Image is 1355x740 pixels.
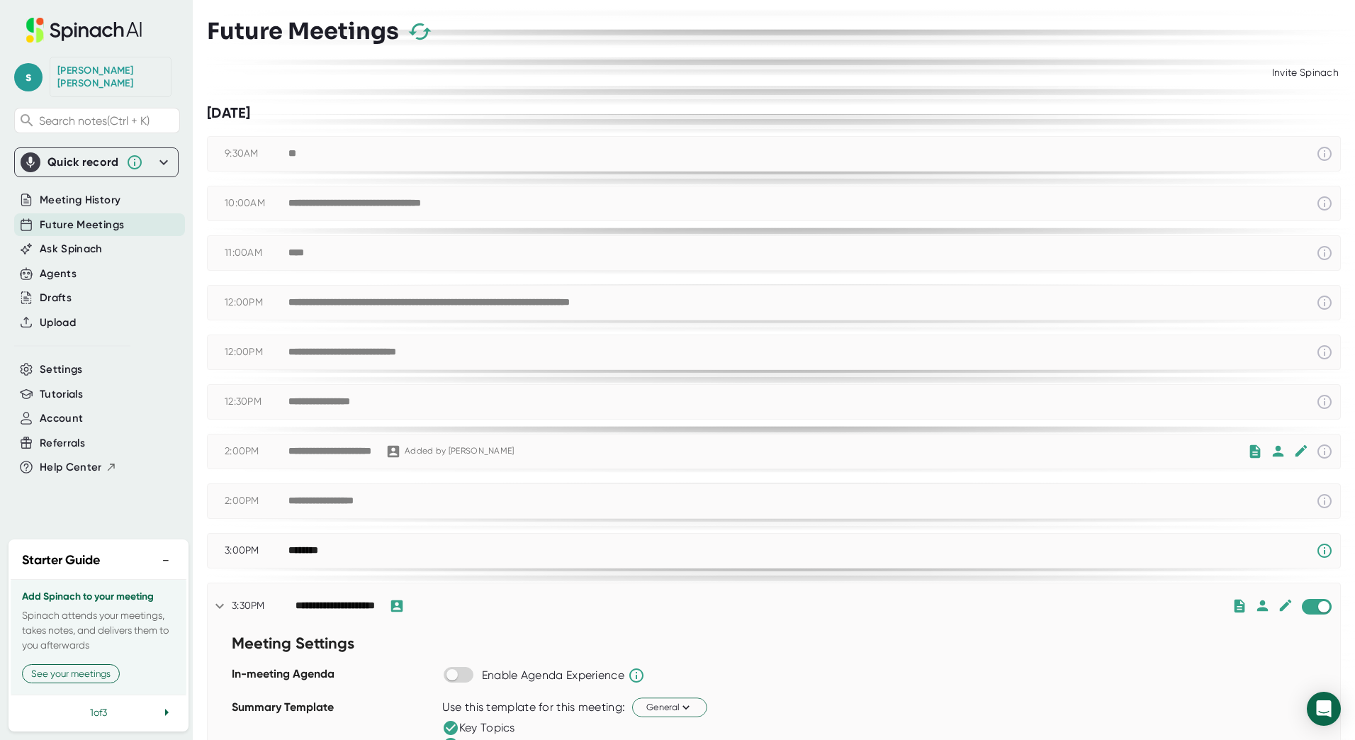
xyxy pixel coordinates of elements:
[1316,294,1333,311] svg: This event has already passed
[442,719,515,736] div: Key Topics
[232,662,435,695] div: In-meeting Agenda
[1316,195,1333,212] svg: This event has already passed
[225,296,288,309] div: 12:00PM
[1307,692,1341,726] div: Open Intercom Messenger
[1316,393,1333,410] svg: This event has already passed
[21,148,172,176] div: Quick record
[482,668,624,683] div: Enable Agenda Experience
[40,266,77,282] button: Agents
[225,544,288,557] div: 3:00PM
[232,629,435,662] div: Meeting Settings
[40,361,83,378] button: Settings
[47,155,119,169] div: Quick record
[225,346,288,359] div: 12:00PM
[40,290,72,306] button: Drafts
[90,707,107,718] span: 1 of 3
[225,247,288,259] div: 11:00AM
[1316,493,1333,510] svg: This event has already passed
[22,664,120,683] button: See your meetings
[225,445,288,458] div: 2:00PM
[39,114,150,128] span: Search notes (Ctrl + K)
[22,608,175,653] p: Spinach attends your meetings, takes notes, and delivers them to you afterwards
[1316,145,1333,162] svg: This event has already passed
[157,550,175,571] button: −
[22,591,175,602] h3: Add Spinach to your meeting
[442,700,626,714] div: Use this template for this meeting:
[225,197,288,210] div: 10:00AM
[646,700,693,714] span: General
[40,386,83,403] button: Tutorials
[1316,443,1333,460] svg: This event has already passed
[232,600,296,612] div: 3:30PM
[40,459,117,476] button: Help Center
[225,495,288,508] div: 2:00PM
[57,65,164,89] div: Sean Kaplan
[1316,245,1333,262] svg: This event has already passed
[22,551,100,570] h2: Starter Guide
[40,241,103,257] button: Ask Spinach
[1316,344,1333,361] svg: This event has already passed
[40,192,120,208] button: Meeting History
[628,667,645,684] svg: Spinach will help run the agenda and keep track of time
[225,147,288,160] div: 9:30AM
[14,63,43,91] span: s
[207,18,399,45] h3: Future Meetings
[225,396,288,408] div: 12:30PM
[405,446,515,456] div: Added by [PERSON_NAME]
[40,315,76,331] button: Upload
[1270,60,1341,86] div: Invite Spinach
[40,459,102,476] span: Help Center
[40,410,83,427] button: Account
[40,217,124,233] button: Future Meetings
[632,697,707,717] button: General
[40,435,85,452] button: Referrals
[207,104,1341,122] div: [DATE]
